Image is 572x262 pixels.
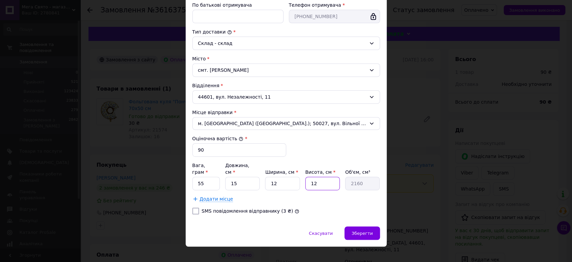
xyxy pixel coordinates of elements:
[192,163,208,175] label: Вага, грам
[202,208,293,214] label: SMS повідомлення відправнику (3 ₴)
[192,136,244,141] label: Оціночна вартість
[352,231,373,236] span: Зберегти
[289,10,380,23] input: +380
[192,2,252,8] label: По батькові отримувача
[198,120,366,127] span: м. [GEOGRAPHIC_DATA] ([GEOGRAPHIC_DATA].); 50027, вул. Вільної Ічкерії, 9
[192,90,380,104] div: 44601, вул. Незалежності, 11
[305,169,335,175] label: Висота, см
[192,82,380,89] div: Відділення
[265,169,298,175] label: Ширина, см
[192,63,380,77] div: смт. [PERSON_NAME]
[225,163,249,175] label: Довжина, см
[192,29,380,35] div: Тип доставки
[192,109,380,116] div: Місце відправки
[289,2,341,8] label: Телефон отримувача
[200,196,233,202] span: Додати місце
[198,40,366,47] div: Склад - склад
[345,169,380,175] div: Об'єм, см³
[309,231,333,236] span: Скасувати
[192,55,380,62] div: Місто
